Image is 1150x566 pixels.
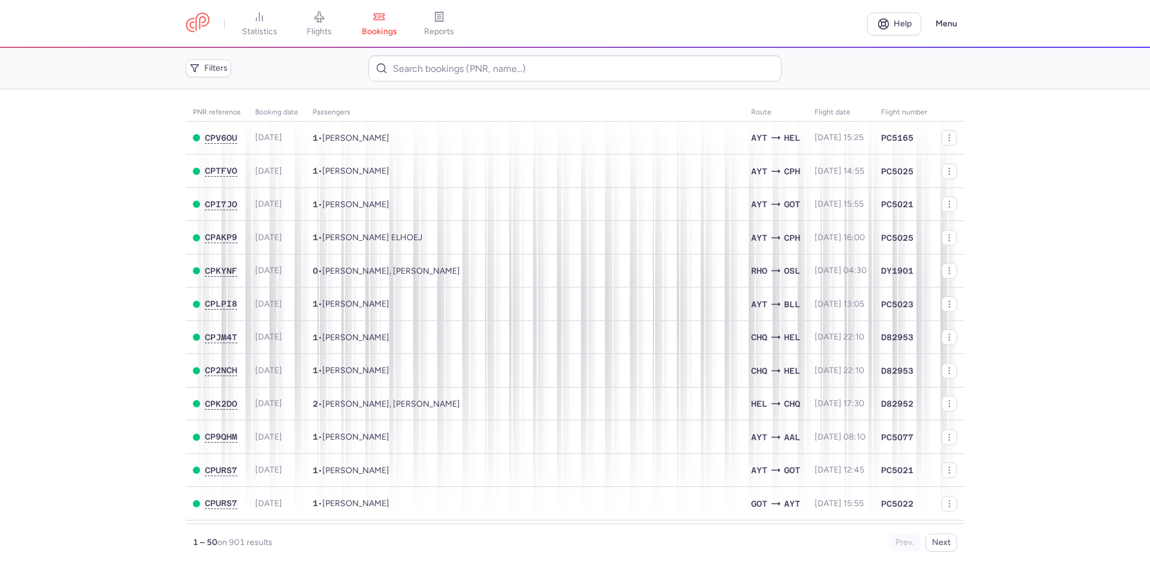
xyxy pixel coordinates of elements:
[881,464,913,476] span: PC5021
[313,465,389,476] span: •
[881,365,913,377] span: D82953
[881,265,913,277] span: DY1901
[815,432,865,442] span: [DATE] 08:10
[751,364,767,377] span: CHQ
[205,365,237,376] button: CP2NCH
[815,398,864,408] span: [DATE] 17:30
[186,104,248,122] th: PNR reference
[255,232,282,243] span: [DATE]
[409,11,469,37] a: reports
[751,397,767,410] span: HEL
[205,299,237,309] button: CPLPI8
[784,264,800,277] span: OSL
[313,199,389,210] span: •
[313,465,318,475] span: 1
[322,332,389,343] span: Mari KAUPPINEN
[881,198,913,210] span: PC5021
[751,231,767,244] span: AYT
[784,464,800,477] span: GOT
[751,131,767,144] span: AYT
[784,231,800,244] span: CPH
[313,266,460,276] span: •
[751,198,767,211] span: AYT
[313,332,389,343] span: •
[815,166,864,176] span: [DATE] 14:55
[322,166,389,176] span: Ozan UNAL
[205,133,237,143] button: CPV6OU
[186,13,210,35] a: CitizenPlane red outlined logo
[313,166,318,175] span: 1
[881,498,913,510] span: PC5022
[289,11,349,37] a: flights
[205,399,237,409] button: CPK2DO
[193,537,217,547] strong: 1 – 50
[313,365,389,376] span: •
[784,431,800,444] span: AAL
[313,498,318,508] span: 1
[255,166,282,176] span: [DATE]
[313,232,422,243] span: •
[205,332,237,342] span: CPJM4T
[205,465,237,475] span: CPURS7
[784,331,800,344] span: HEL
[313,266,318,276] span: 0
[255,465,282,475] span: [DATE]
[313,133,389,143] span: •
[867,13,921,35] a: Help
[255,365,282,376] span: [DATE]
[204,63,228,73] span: Filters
[424,26,454,37] span: reports
[322,498,389,509] span: Fatema ALHILO
[784,198,800,211] span: GOT
[784,298,800,311] span: BLL
[881,331,913,343] span: D82953
[313,166,389,176] span: •
[784,165,800,178] span: CPH
[322,232,422,243] span: Elena Kuznetsova ELHOEJ
[205,199,237,210] button: CPI7JO
[322,465,389,476] span: Fatema ALHILO
[815,299,864,309] span: [DATE] 13:05
[248,104,305,122] th: Booking date
[322,365,389,376] span: Elisa KOKKO
[322,199,389,210] span: Sebastian MILES
[889,534,921,552] button: Prev.
[894,19,912,28] span: Help
[313,232,318,242] span: 1
[313,299,389,309] span: •
[751,331,767,344] span: CHQ
[205,166,237,176] button: CPTFVO
[205,232,237,243] button: CPAKP9
[205,266,237,276] span: CPKYNF
[815,199,864,209] span: [DATE] 15:55
[205,432,237,442] button: CP9QHM
[205,365,237,375] span: CP2NCH
[751,431,767,444] span: AYT
[322,299,389,309] span: Malik Khald ABDALKADER
[205,465,237,476] button: CPURS7
[928,13,964,35] button: Menu
[784,397,800,410] span: CHQ
[874,104,934,122] th: Flight number
[751,464,767,477] span: AYT
[784,497,800,510] span: AYT
[255,332,282,342] span: [DATE]
[205,199,237,209] span: CPI7JO
[368,55,781,81] input: Search bookings (PNR, name...)
[205,332,237,343] button: CPJM4T
[322,133,389,143] span: Hayrillo MUHAMETZYANOV
[881,165,913,177] span: PC5025
[305,104,744,122] th: Passengers
[751,298,767,311] span: AYT
[751,497,767,510] span: GOT
[313,199,318,209] span: 1
[313,399,318,408] span: 2
[255,398,282,408] span: [DATE]
[815,265,867,276] span: [DATE] 04:30
[362,26,397,37] span: bookings
[815,465,864,475] span: [DATE] 12:45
